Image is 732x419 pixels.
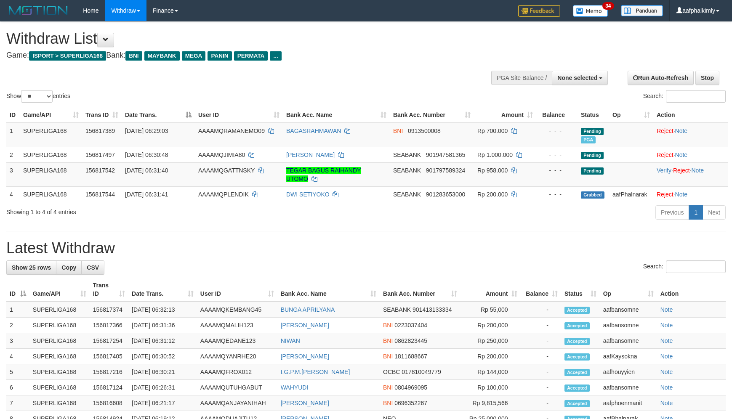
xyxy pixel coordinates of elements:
td: 1 [6,123,20,147]
th: Balance: activate to sort column ascending [521,278,561,302]
span: 34 [602,2,614,10]
td: 156817216 [90,364,128,380]
span: 156817542 [85,167,115,174]
label: Search: [643,90,726,103]
a: [PERSON_NAME] [281,353,329,360]
div: - - - [540,166,574,175]
span: BNI [383,384,393,391]
a: Reject [657,127,673,134]
td: Rp 100,000 [460,380,521,395]
a: Note [691,167,704,174]
td: · [653,123,728,147]
span: SEABANK [383,306,411,313]
span: Rp 200.000 [477,191,508,198]
span: SEABANK [393,191,421,198]
img: Feedback.jpg [518,5,560,17]
td: 156817366 [90,318,128,333]
td: aafphoenmanit [600,395,657,411]
span: Copy 0223037404 to clipboard [394,322,427,329]
th: ID: activate to sort column descending [6,278,29,302]
td: SUPERLIGA168 [29,380,90,395]
td: [DATE] 06:21:17 [128,395,197,411]
td: 1 [6,302,29,318]
span: Rp 958.000 [477,167,508,174]
td: 2 [6,147,20,162]
td: AAAAMQYANRHE20 [197,349,277,364]
span: BNI [125,51,142,61]
td: 7 [6,395,29,411]
span: [DATE] 06:30:48 [125,151,168,158]
a: WAHYUDI [281,384,309,391]
td: AAAAMQFROX012 [197,364,277,380]
th: Bank Acc. Name: activate to sort column ascending [277,278,380,302]
td: SUPERLIGA168 [29,318,90,333]
span: PERMATA [234,51,268,61]
span: Copy 0913500008 to clipboard [408,127,441,134]
span: BNI [393,127,403,134]
td: 156817374 [90,302,128,318]
span: [DATE] 06:29:03 [125,127,168,134]
a: Next [703,205,726,220]
a: Previous [655,205,689,220]
span: Grabbed [581,191,604,199]
td: SUPERLIGA168 [29,364,90,380]
a: Note [675,191,688,198]
a: I.G.P.M.[PERSON_NAME] [281,369,350,375]
span: Copy 901283653000 to clipboard [426,191,465,198]
td: SUPERLIGA168 [29,302,90,318]
td: AAAAMQANJAYANIHAH [197,395,277,411]
a: Stop [695,71,719,85]
td: 156817254 [90,333,128,349]
th: Date Trans.: activate to sort column ascending [128,278,197,302]
td: 5 [6,364,29,380]
th: Balance [536,107,578,123]
td: 6 [6,380,29,395]
span: Show 25 rows [12,264,51,271]
th: Amount: activate to sort column ascending [474,107,536,123]
a: Note [660,369,673,375]
span: ISPORT > SUPERLIGA168 [29,51,106,61]
span: CSV [87,264,99,271]
a: Note [660,337,673,344]
span: Rp 1.000.000 [477,151,513,158]
td: 3 [6,162,20,186]
td: Rp 55,000 [460,302,521,318]
label: Search: [643,260,726,273]
span: Accepted [564,322,590,329]
img: Button%20Memo.svg [573,5,608,17]
a: CSV [81,260,104,275]
td: - [521,395,561,411]
a: Note [660,384,673,391]
td: aafbansomne [600,302,657,318]
a: Show 25 rows [6,260,56,275]
td: 156816608 [90,395,128,411]
td: Rp 200,000 [460,318,521,333]
span: Copy 901413133334 to clipboard [413,306,452,313]
th: Op: activate to sort column ascending [600,278,657,302]
td: Rp 200,000 [460,349,521,364]
span: Copy 0804969095 to clipboard [394,384,427,391]
td: SUPERLIGA168 [29,395,90,411]
a: TEGAR BAGUS RAIHANDY UTOMO [286,167,361,182]
a: [PERSON_NAME] [281,322,329,329]
th: Action [657,278,726,302]
td: Rp 250,000 [460,333,521,349]
td: - [521,380,561,395]
h1: Withdraw List [6,30,479,47]
a: Note [660,353,673,360]
td: · [653,147,728,162]
a: [PERSON_NAME] [286,151,335,158]
span: Pending [581,167,604,175]
div: PGA Site Balance / [491,71,552,85]
td: 4 [6,186,20,202]
td: · [653,186,728,202]
th: Bank Acc. Name: activate to sort column ascending [283,107,390,123]
td: aafbansomne [600,380,657,395]
button: None selected [552,71,608,85]
a: Note [660,400,673,406]
th: User ID: activate to sort column ascending [195,107,283,123]
td: aafbansomne [600,333,657,349]
span: Copy 901947581365 to clipboard [426,151,465,158]
span: 156817497 [85,151,115,158]
a: Copy [56,260,82,275]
